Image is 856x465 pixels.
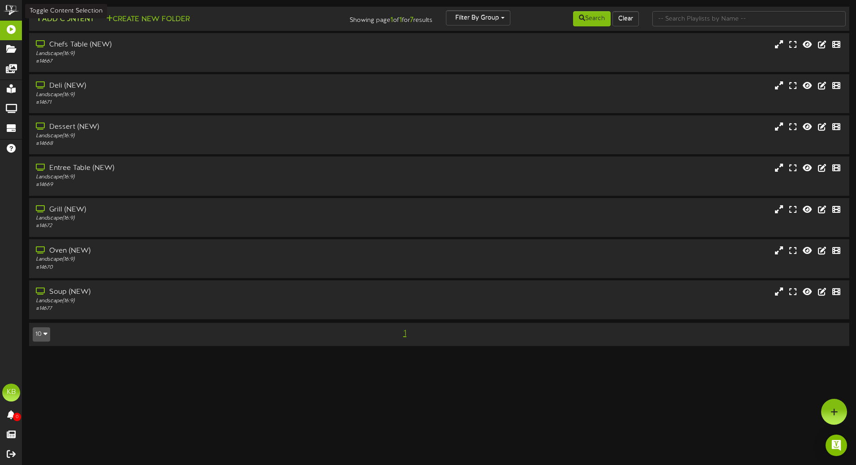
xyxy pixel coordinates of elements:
[612,11,639,26] button: Clear
[36,305,364,313] div: # 14677
[36,173,364,181] div: Landscape ( 16:9 )
[401,329,409,338] span: 1
[36,132,364,140] div: Landscape ( 16:9 )
[36,181,364,189] div: # 14669
[36,287,364,297] div: Soup (NEW)
[36,163,364,173] div: Entree Table (NEW)
[36,215,364,222] div: Landscape ( 16:9 )
[33,327,50,342] button: 10
[103,14,193,25] button: Create New Folder
[652,11,846,26] input: -- Search Playlists by Name --
[410,16,413,24] strong: 7
[36,81,364,91] div: Deli (NEW)
[2,384,20,402] div: KB
[36,140,364,148] div: # 14668
[301,10,439,25] div: Showing page of for results
[36,205,364,215] div: Grill (NEW)
[36,246,364,256] div: Oven (NEW)
[36,256,364,263] div: Landscape ( 16:9 )
[36,50,364,58] div: Landscape ( 16:9 )
[826,435,847,456] div: Open Intercom Messenger
[573,11,611,26] button: Search
[36,297,364,305] div: Landscape ( 16:9 )
[390,16,393,24] strong: 1
[36,99,364,106] div: # 14671
[36,122,364,132] div: Dessert (NEW)
[13,413,21,421] span: 0
[33,14,97,25] button: Add Content
[36,264,364,271] div: # 14670
[446,10,510,25] button: Filter By Group
[399,16,402,24] strong: 1
[36,40,364,50] div: Chefs Table (NEW)
[36,58,364,65] div: # 14667
[36,222,364,230] div: # 14672
[36,91,364,99] div: Landscape ( 16:9 )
